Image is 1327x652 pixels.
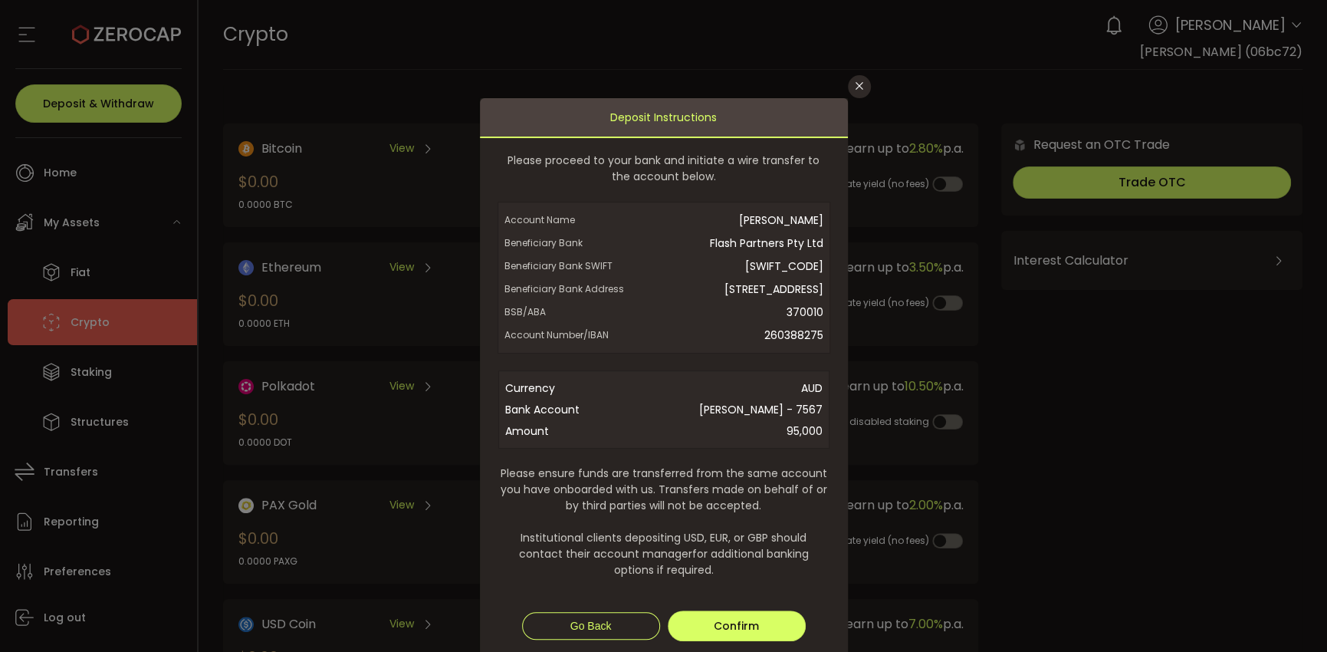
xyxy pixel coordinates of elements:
iframe: Chat Widget [984,35,1327,652]
span: [SWIFT_CODE] [627,255,823,278]
span: [PERSON_NAME] - 7567 [590,399,823,420]
span: Please proceed to your bank and initiate a wire transfer to the account below. [498,153,829,185]
span: Beneficiary Bank [504,232,627,255]
span: Confirm [714,618,759,634]
span: AUD [590,377,823,399]
span: Account Number/IBAN [504,324,627,347]
span: Amount [505,420,590,442]
span: Account Name [504,209,627,232]
button: Confirm [668,611,806,641]
span: Flash Partners Pty Ltd [627,232,823,255]
span: [STREET_ADDRESS] [627,278,823,301]
span: 95,000 [590,420,823,442]
button: Go Back [522,612,660,640]
button: Close [848,75,871,98]
span: BSB/ABA [504,301,627,324]
span: Beneficiary Bank SWIFT [504,255,627,278]
span: Go Back [570,620,612,632]
span: Currency [505,377,590,399]
span: 370010 [627,301,823,324]
span: 260388275 [627,324,823,347]
span: Please ensure funds are transferred from the same account you have onboarded with us. Transfers m... [498,466,829,578]
span: Bank Account [505,399,590,420]
span: Beneficiary Bank Address [504,278,627,301]
span: [PERSON_NAME] [627,209,823,232]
